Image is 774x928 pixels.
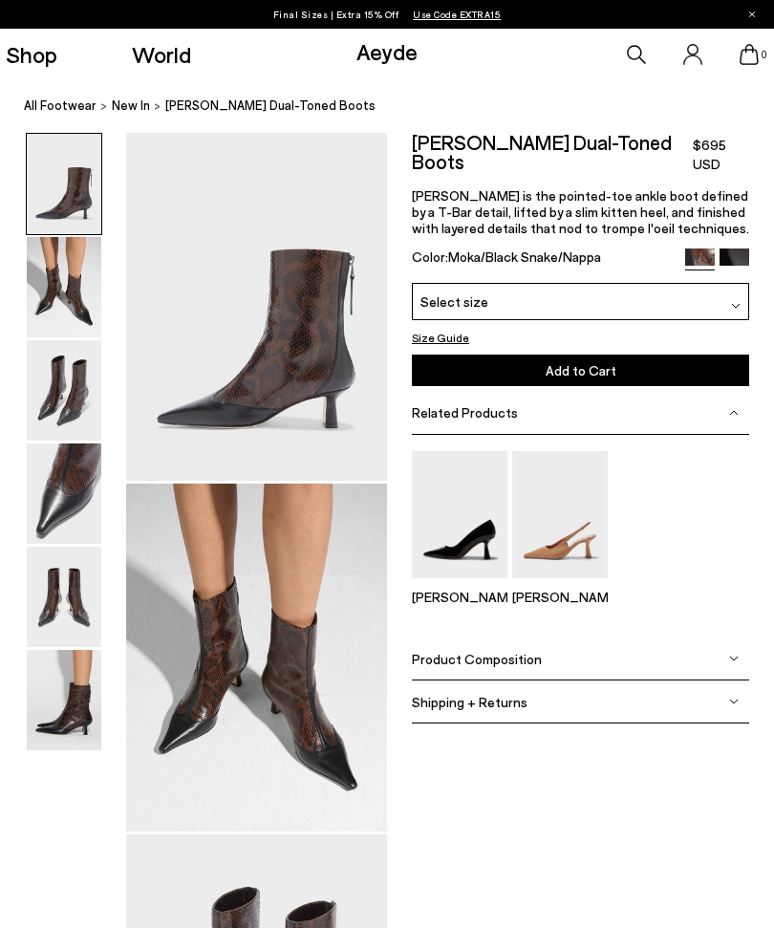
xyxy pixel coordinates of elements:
a: Zandra Pointed Pumps [PERSON_NAME] [412,565,507,605]
img: Sila Dual-Toned Boots - Image 1 [27,134,101,234]
p: [PERSON_NAME] is the pointed-toe ankle boot defined by a T-Bar detail, lifted by a slim kitten he... [412,187,749,236]
span: Moka/Black Snake/Nappa [448,248,601,265]
span: Select size [420,291,488,312]
span: [PERSON_NAME] Dual-Toned Boots [165,96,376,116]
span: New In [112,97,150,113]
span: Shipping + Returns [412,694,527,710]
span: Add to Cart [546,362,616,378]
img: svg%3E [731,301,741,311]
span: 0 [759,50,768,60]
a: Aeyde [356,37,418,65]
img: Fernanda Slingback Pumps [512,451,608,578]
a: World [132,43,191,66]
span: Product Composition [412,651,542,667]
span: $695 USD [693,136,749,174]
img: Sila Dual-Toned Boots - Image 2 [27,237,101,337]
button: Size Guide [412,328,469,347]
a: New In [112,96,150,116]
a: All Footwear [24,96,97,116]
h2: [PERSON_NAME] Dual-Toned Boots [412,133,693,171]
p: Final Sizes | Extra 15% Off [273,5,502,24]
img: Sila Dual-Toned Boots - Image 3 [27,340,101,441]
button: Add to Cart [412,355,749,386]
img: Sila Dual-Toned Boots - Image 5 [27,547,101,647]
img: svg%3E [729,654,739,663]
a: Shop [6,43,57,66]
p: [PERSON_NAME] [412,589,507,605]
nav: breadcrumb [24,80,774,133]
img: Sila Dual-Toned Boots - Image 4 [27,443,101,544]
a: 0 [740,44,759,65]
p: [PERSON_NAME] [512,589,608,605]
img: svg%3E [729,697,739,706]
div: Color: [412,248,674,270]
img: Zandra Pointed Pumps [412,451,507,578]
span: Navigate to /collections/ss25-final-sizes [413,9,501,20]
span: Related Products [412,404,518,421]
a: Fernanda Slingback Pumps [PERSON_NAME] [512,565,608,605]
img: Sila Dual-Toned Boots - Image 6 [27,650,101,750]
img: svg%3E [729,408,739,418]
